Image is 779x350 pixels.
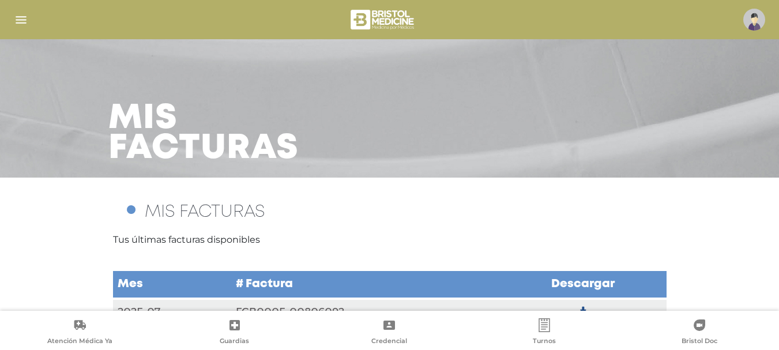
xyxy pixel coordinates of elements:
[231,270,500,299] td: # Factura
[113,233,667,247] p: Tus últimas facturas disponibles
[743,9,765,31] img: profile-placeholder.svg
[47,337,112,347] span: Atención Médica Ya
[467,318,622,348] a: Turnos
[220,337,249,347] span: Guardias
[682,337,717,347] span: Bristol Doc
[533,337,556,347] span: Turnos
[2,318,157,348] a: Atención Médica Ya
[113,270,232,299] td: Mes
[113,299,232,325] td: 2025-07
[145,204,265,220] span: MIS FACTURAS
[349,6,417,33] img: bristol-medicine-blanco.png
[371,337,407,347] span: Credencial
[500,270,666,299] td: Descargar
[231,299,500,325] td: FCB0005-00806092
[157,318,313,348] a: Guardias
[14,13,28,27] img: Cober_menu-lines-white.svg
[622,318,777,348] a: Bristol Doc
[312,318,467,348] a: Credencial
[108,104,299,164] h3: Mis facturas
